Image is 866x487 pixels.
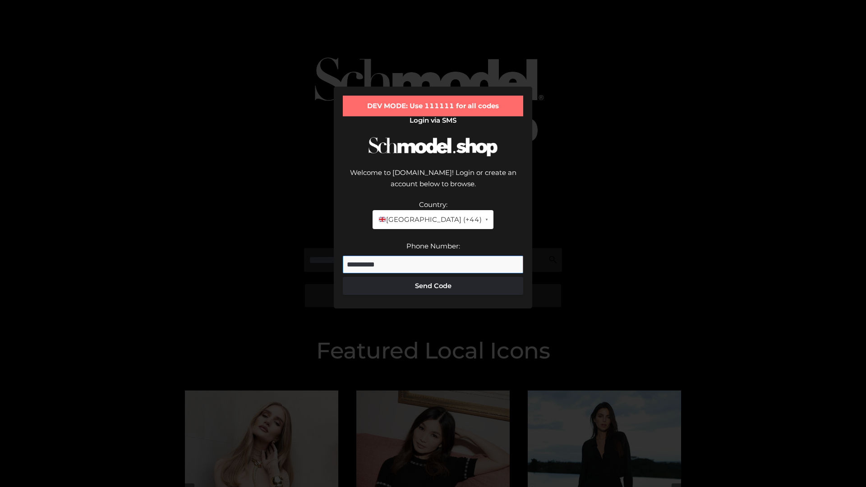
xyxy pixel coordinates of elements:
[343,116,523,124] h2: Login via SMS
[343,167,523,199] div: Welcome to [DOMAIN_NAME]! Login or create an account below to browse.
[378,214,481,225] span: [GEOGRAPHIC_DATA] (+44)
[379,216,386,223] img: 🇬🇧
[419,200,447,209] label: Country:
[365,129,501,165] img: Schmodel Logo
[343,277,523,295] button: Send Code
[343,96,523,116] div: DEV MODE: Use 111111 for all codes
[406,242,460,250] label: Phone Number:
